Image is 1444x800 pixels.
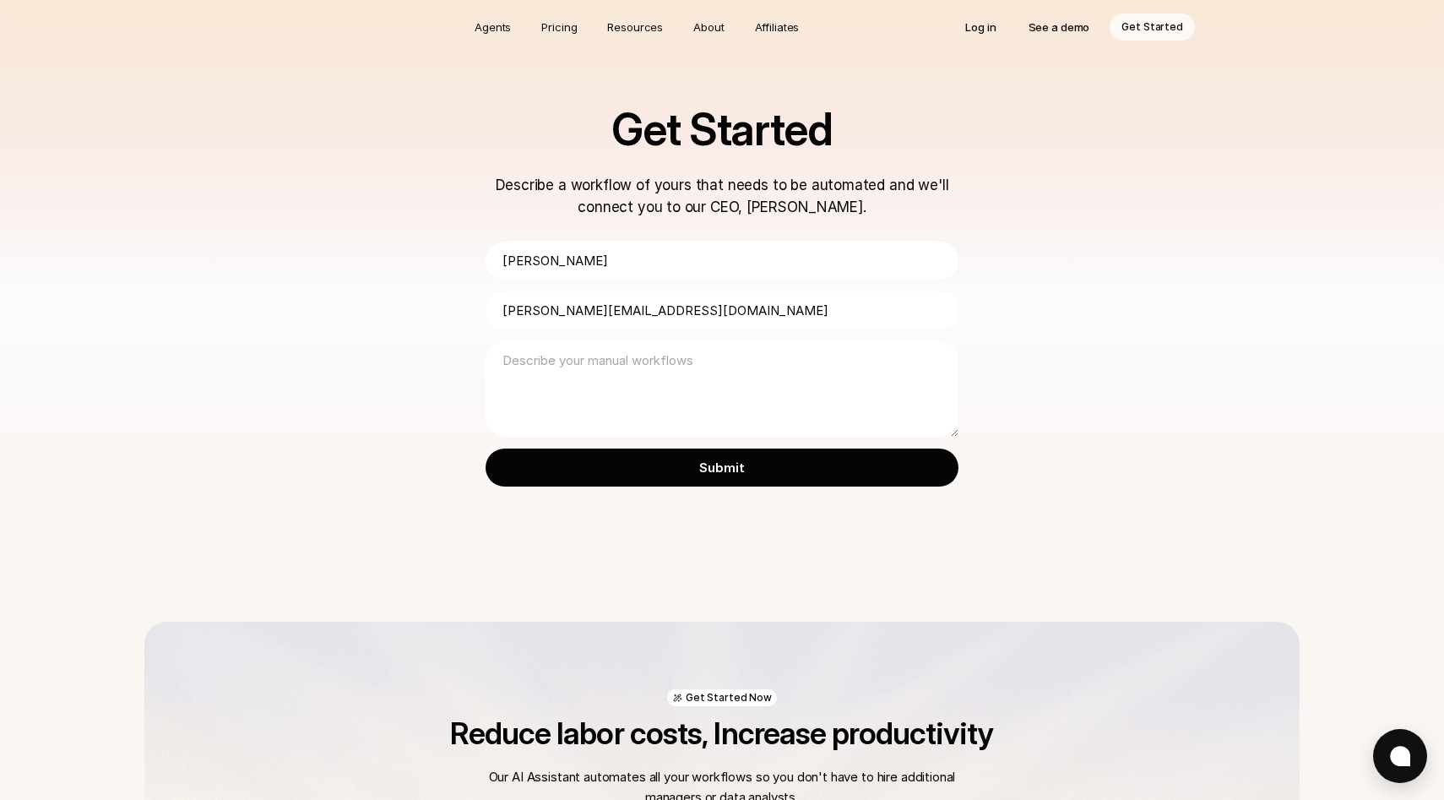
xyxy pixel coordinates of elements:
[350,716,1094,750] h2: Reduce labor costs, Increase productivity
[486,291,958,329] input: Enter your email address
[693,19,724,35] p: About
[607,19,663,35] p: Resources
[686,691,772,705] p: Get Started Now
[531,14,587,41] a: Pricing
[745,14,810,41] a: Affiliates
[486,242,958,280] input: Enter your name
[953,14,1007,41] a: Log in
[541,19,577,35] p: Pricing
[464,14,521,41] a: Agents
[965,19,996,35] p: Log in
[260,106,1184,154] h1: Get Started
[597,14,673,41] a: Resources
[1121,19,1183,35] p: Get Started
[755,19,800,35] p: Affiliates
[475,19,511,35] p: Agents
[683,14,734,41] a: About
[1110,14,1195,41] a: Get Started
[486,449,958,487] input: Submit
[1017,14,1102,41] a: See a demo
[1373,729,1427,783] button: Open chat window
[1029,19,1090,35] p: See a demo
[486,174,958,218] p: Describe a workflow of yours that needs to be automated and we'll connect you to our CEO, [PERSON...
